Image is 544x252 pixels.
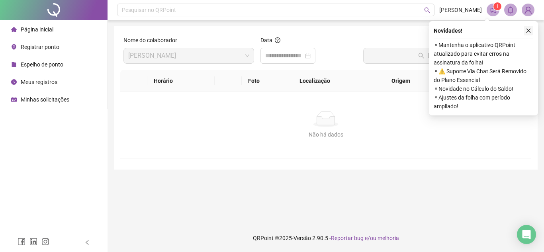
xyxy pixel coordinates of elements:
span: schedule [11,97,17,102]
span: environment [11,44,17,50]
span: search [424,7,430,13]
span: clock-circle [11,79,17,85]
div: Open Intercom Messenger [517,225,536,244]
span: Minhas solicitações [21,96,69,103]
span: Data [260,37,272,43]
th: Foto [242,70,293,92]
span: [PERSON_NAME] [439,6,482,14]
div: Não há dados [130,130,522,139]
span: file [11,62,17,67]
span: ⚬ ⚠️ Suporte Via Chat Será Removido do Plano Essencial [434,67,533,84]
span: facebook [18,238,25,246]
span: THAIS SANTANA DE QUEIROZ [128,48,249,63]
span: Espelho de ponto [21,61,63,68]
span: Meus registros [21,79,57,85]
th: Localização [293,70,385,92]
span: notification [489,6,497,14]
span: Registrar ponto [21,44,59,50]
span: Novidades ! [434,26,462,35]
span: Página inicial [21,26,53,33]
span: ⚬ Mantenha o aplicativo QRPoint atualizado para evitar erros na assinatura da folha! [434,41,533,67]
th: Origem [385,70,452,92]
span: ⚬ Ajustes da folha com período ampliado! [434,93,533,111]
span: ⚬ Novidade no Cálculo do Saldo! [434,84,533,93]
button: Buscar registros [363,48,528,64]
span: Reportar bug e/ou melhoria [331,235,399,241]
th: Horário [147,70,215,92]
span: question-circle [275,37,280,43]
span: left [84,240,90,245]
span: instagram [41,238,49,246]
span: close [526,28,531,33]
footer: QRPoint © 2025 - 2.90.5 - [108,224,544,252]
span: home [11,27,17,32]
label: Nome do colaborador [123,36,182,45]
span: linkedin [29,238,37,246]
span: bell [507,6,514,14]
sup: 1 [493,2,501,10]
span: Versão [294,235,311,241]
img: 88752 [522,4,534,16]
span: 1 [496,4,499,9]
